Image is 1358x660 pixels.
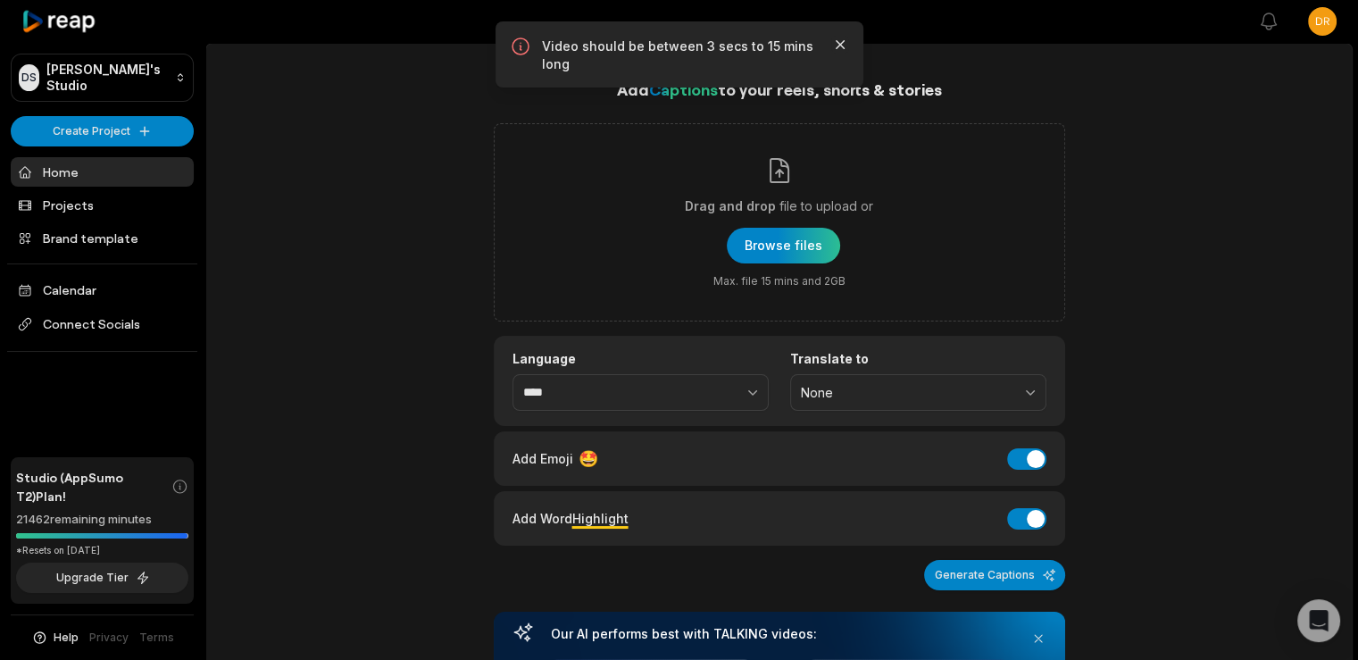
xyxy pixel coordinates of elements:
[685,196,776,217] span: Drag and drop
[579,447,598,471] span: 🤩
[11,308,194,340] span: Connect Socials
[790,351,1046,367] label: Translate to
[11,116,194,146] button: Create Project
[16,511,188,529] div: 21462 remaining minutes
[46,62,168,94] p: [PERSON_NAME]'s Studio
[19,64,39,91] div: DS
[494,77,1065,102] h1: Add to your reels, shorts & stories
[801,385,1011,401] span: None
[790,374,1046,412] button: None
[512,351,769,367] label: Language
[572,511,629,526] span: Highlight
[11,223,194,253] a: Brand template
[727,228,840,263] button: Drag and dropfile to upload orMax. file 15 mins and 2GB
[713,274,846,288] span: Max. file 15 mins and 2GB
[139,630,174,646] a: Terms
[11,190,194,220] a: Projects
[779,196,873,217] span: file to upload or
[542,38,817,73] p: Video should be between 3 secs to 15 mins long
[89,630,129,646] a: Privacy
[16,468,171,505] span: Studio (AppSumo T2) Plan!
[649,79,718,99] span: Captions
[31,630,79,646] button: Help
[11,157,194,187] a: Home
[16,544,188,557] div: *Resets on [DATE]
[54,630,79,646] span: Help
[924,560,1065,590] button: Generate Captions
[551,626,1008,642] h3: Our AI performs best with TALKING videos:
[512,506,629,531] div: Add Word
[1297,599,1340,642] div: Open Intercom Messenger
[512,449,573,468] span: Add Emoji
[11,275,194,305] a: Calendar
[16,563,188,593] button: Upgrade Tier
